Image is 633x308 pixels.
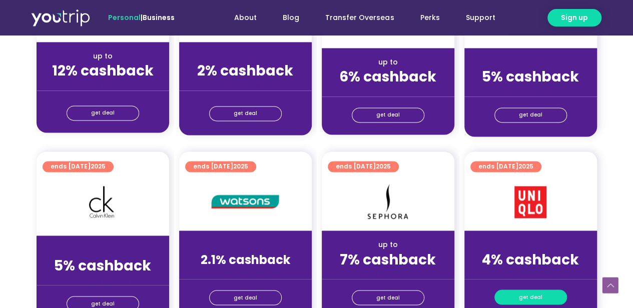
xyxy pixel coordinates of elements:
span: ends [DATE] [193,161,248,172]
a: get deal [67,105,139,120]
span: 2025 [233,162,248,170]
a: Business [143,12,175,22]
span: get deal [91,106,115,120]
a: get deal [494,107,567,122]
div: (for stays only) [45,80,161,90]
div: up to [330,57,446,67]
div: (for stays only) [330,86,446,96]
span: 2025 [518,162,533,170]
a: Support [452,8,508,27]
span: get deal [519,108,542,122]
div: up to [45,245,161,256]
strong: 4% cashback [482,249,579,269]
a: Perks [407,8,452,27]
div: (for stays only) [45,274,161,285]
div: up to [472,57,589,67]
div: (for stays only) [330,268,446,279]
a: get deal [209,106,282,121]
span: get deal [234,106,257,120]
strong: 5% cashback [54,255,151,275]
a: ends [DATE]2025 [470,161,541,172]
span: Sign up [561,12,588,23]
a: ends [DATE]2025 [328,161,399,172]
span: Personal [108,12,141,22]
a: Transfer Overseas [312,8,407,27]
a: get deal [352,290,424,305]
a: get deal [352,107,424,122]
div: (for stays only) [187,80,304,90]
span: ends [DATE] [336,161,391,172]
strong: 2% cashback [197,61,293,80]
span: 2025 [91,162,106,170]
strong: 5% cashback [482,67,579,86]
span: | [108,12,175,22]
a: get deal [494,289,567,304]
div: up to [187,51,304,61]
span: 2025 [376,162,391,170]
div: up to [472,239,589,250]
span: get deal [234,290,257,304]
a: ends [DATE]2025 [185,161,256,172]
strong: 6% cashback [339,67,436,86]
div: (for stays only) [472,268,589,279]
div: (for stays only) [472,86,589,96]
a: About [221,8,270,27]
strong: 7% cashback [340,249,436,269]
span: ends [DATE] [51,161,106,172]
div: up to [45,51,161,61]
div: up to [330,239,446,250]
strong: 2.1% cashback [201,251,290,267]
a: get deal [209,290,282,305]
nav: Menu [202,8,508,27]
span: ends [DATE] [478,161,533,172]
span: get deal [519,290,542,304]
a: ends [DATE]2025 [43,161,114,172]
span: get deal [376,108,400,122]
div: (for stays only) [187,268,304,279]
div: up to [187,239,304,250]
a: Sign up [547,9,601,26]
a: Blog [270,8,312,27]
span: get deal [376,290,400,304]
strong: 12% cashback [52,61,154,80]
